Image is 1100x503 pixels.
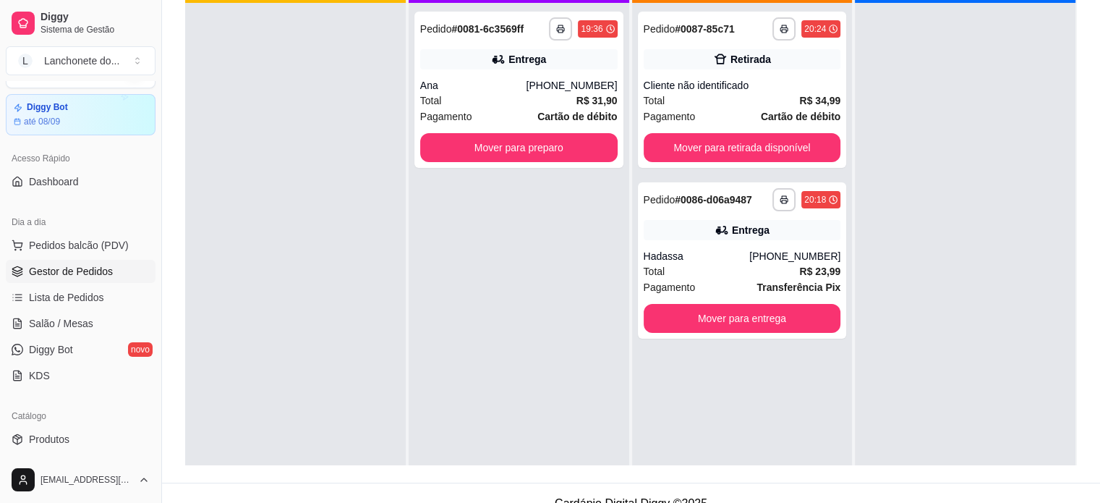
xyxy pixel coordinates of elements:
[644,263,665,279] span: Total
[581,23,602,35] div: 19:36
[6,147,155,170] div: Acesso Rápido
[644,78,841,93] div: Cliente não identificado
[799,266,840,277] strong: R$ 23,99
[6,94,155,135] a: Diggy Botaté 08/09
[804,194,826,206] div: 20:18
[526,78,617,93] div: [PHONE_NUMBER]
[644,194,675,206] span: Pedido
[29,174,79,189] span: Dashboard
[576,95,618,106] strong: R$ 31,90
[420,23,452,35] span: Pedido
[6,234,155,257] button: Pedidos balcão (PDV)
[44,54,119,68] div: Lanchonete do ...
[29,264,113,279] span: Gestor de Pedidos
[29,432,69,447] span: Produtos
[6,462,155,497] button: [EMAIL_ADDRESS][DOMAIN_NAME]
[644,304,841,333] button: Mover para entrega
[40,474,132,486] span: [EMAIL_ADDRESS][DOMAIN_NAME]
[799,95,840,106] strong: R$ 34,99
[732,223,769,237] div: Entrega
[756,282,840,293] strong: Transferência Pix
[508,52,546,67] div: Entrega
[6,170,155,193] a: Dashboard
[6,428,155,451] a: Produtos
[29,290,104,305] span: Lista de Pedidos
[675,23,735,35] strong: # 0087-85c71
[6,260,155,283] a: Gestor de Pedidos
[420,133,618,162] button: Mover para preparo
[644,93,665,109] span: Total
[6,211,155,234] div: Dia a dia
[24,116,60,127] article: até 08/09
[537,111,617,122] strong: Cartão de débito
[730,52,771,67] div: Retirada
[749,249,840,263] div: [PHONE_NUMBER]
[420,93,442,109] span: Total
[644,279,696,295] span: Pagamento
[6,46,155,75] button: Select a team
[420,78,526,93] div: Ana
[6,364,155,387] a: KDS
[420,109,472,124] span: Pagamento
[6,286,155,309] a: Lista de Pedidos
[29,368,50,383] span: KDS
[644,109,696,124] span: Pagamento
[675,194,752,206] strong: # 0086-d06a9487
[6,454,155,477] a: Complementos
[804,23,826,35] div: 20:24
[6,338,155,361] a: Diggy Botnovo
[644,23,675,35] span: Pedido
[29,316,93,331] span: Salão / Mesas
[644,133,841,162] button: Mover para retirada disponível
[761,111,840,122] strong: Cartão de débito
[6,6,155,41] a: DiggySistema de Gestão
[451,23,524,35] strong: # 0081-6c3569ff
[40,11,150,24] span: Diggy
[27,102,68,113] article: Diggy Bot
[6,405,155,428] div: Catálogo
[6,312,155,335] a: Salão / Mesas
[18,54,33,68] span: L
[29,342,73,357] span: Diggy Bot
[40,24,150,35] span: Sistema de Gestão
[29,238,129,253] span: Pedidos balcão (PDV)
[644,249,750,263] div: Hadassa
